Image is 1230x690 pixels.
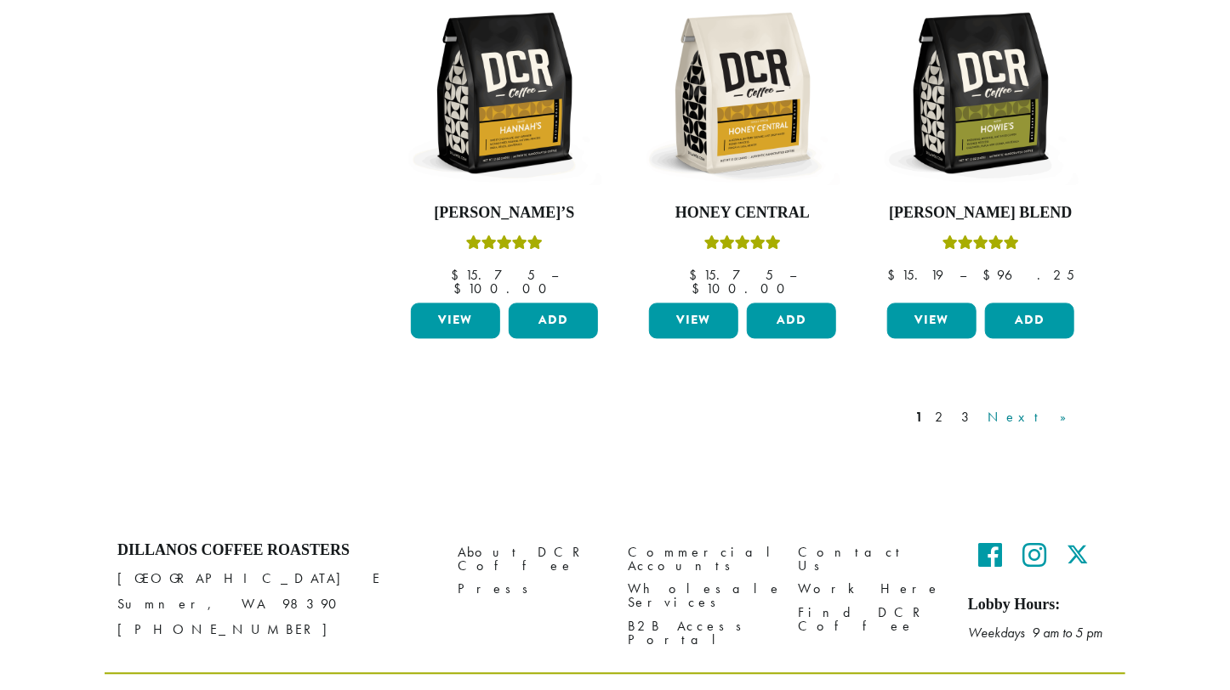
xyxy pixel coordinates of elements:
span: $ [453,280,468,298]
a: Find DCR Coffee [798,602,942,638]
a: Next » [984,408,1082,428]
h4: Dillanos Coffee Roasters [117,542,432,561]
em: Weekdays 9 am to 5 pm [968,625,1102,642]
button: Add [747,303,836,339]
a: 3 [958,408,979,428]
div: Rated 5.00 out of 5 [466,234,543,259]
button: Add [509,303,598,339]
span: $ [982,267,997,285]
a: 1 [912,408,926,428]
a: Work Here [798,579,942,602]
button: Add [985,303,1074,339]
div: Rated 4.67 out of 5 [942,234,1019,259]
bdi: 15.75 [451,267,535,285]
bdi: 15.19 [887,267,943,285]
a: 2 [931,408,953,428]
a: View [649,303,738,339]
span: $ [692,280,706,298]
bdi: 96.25 [982,267,1074,285]
a: About DCR Coffee [458,542,602,579]
span: – [789,267,796,285]
h4: Honey Central [645,205,840,223]
span: $ [451,267,465,285]
div: Rated 5.00 out of 5 [704,234,781,259]
h5: Lobby Hours: [968,597,1113,615]
a: Commercial Accounts [628,542,772,579]
bdi: 100.00 [453,280,555,298]
a: View [887,303,977,339]
span: – [960,267,966,285]
span: $ [887,267,902,285]
a: Contact Us [798,542,942,579]
bdi: 15.75 [689,267,773,285]
h4: [PERSON_NAME]’s [407,205,602,223]
a: Wholesale Services [628,579,772,615]
span: $ [689,267,703,285]
bdi: 100.00 [692,280,793,298]
a: View [411,303,500,339]
h4: [PERSON_NAME] Blend [883,205,1079,223]
p: [GEOGRAPHIC_DATA] E Sumner, WA 98390 [PHONE_NUMBER] [117,567,432,643]
a: Press [458,579,602,602]
a: B2B Access Portal [628,615,772,652]
span: – [551,267,558,285]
